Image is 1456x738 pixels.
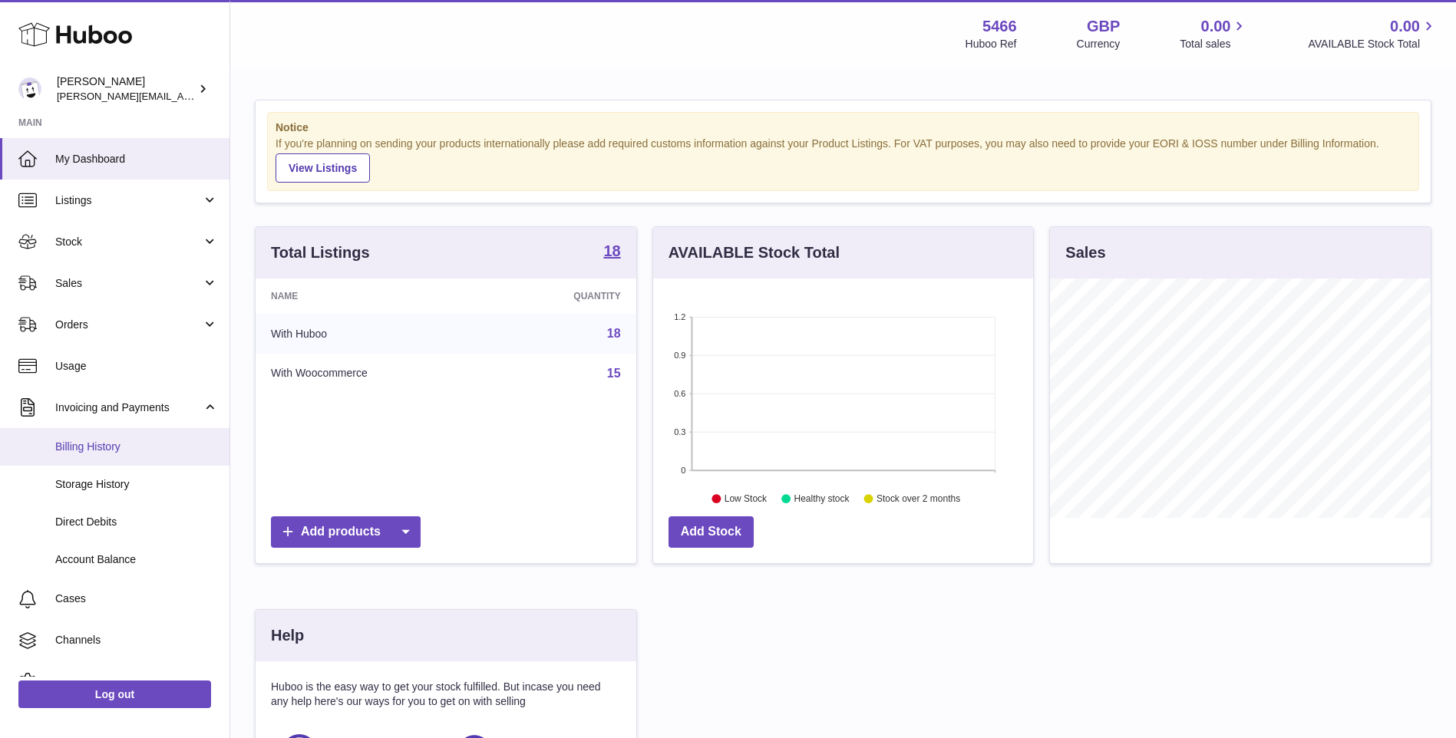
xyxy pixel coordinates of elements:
td: With Woocommerce [256,354,492,394]
text: Healthy stock [794,493,850,504]
span: Sales [55,276,202,291]
h3: Total Listings [271,242,370,263]
span: Cases [55,591,218,606]
span: Account Balance [55,552,218,567]
strong: 18 [603,243,620,259]
a: 15 [607,367,621,380]
div: If you're planning on sending your products internationally please add required customs informati... [276,137,1411,183]
text: 0 [681,466,685,475]
text: 1.2 [674,312,685,321]
span: My Dashboard [55,152,218,166]
span: [PERSON_NAME][EMAIL_ADDRESS][DOMAIN_NAME] [57,90,308,102]
p: Huboo is the easy way to get your stock fulfilled. But incase you need any help here's our ways f... [271,680,621,709]
text: 0.3 [674,427,685,437]
span: Listings [55,193,202,208]
span: Total sales [1180,37,1248,51]
h3: Help [271,625,304,646]
span: Stock [55,235,202,249]
text: 0.6 [674,389,685,398]
h3: AVAILABLE Stock Total [669,242,840,263]
a: 18 [603,243,620,262]
span: Invoicing and Payments [55,400,202,415]
th: Name [256,278,492,314]
span: Settings [55,674,218,689]
text: Low Stock [725,493,768,504]
div: Currency [1077,37,1121,51]
a: Add Stock [669,516,754,548]
div: Huboo Ref [966,37,1017,51]
text: 0.9 [674,351,685,360]
a: Log out [18,680,211,708]
span: Storage History [55,477,218,492]
span: Usage [55,359,218,374]
span: 0.00 [1390,16,1420,37]
a: Add products [271,516,421,548]
a: 0.00 AVAILABLE Stock Total [1308,16,1438,51]
img: thomas@sugaring.london [18,77,41,100]
strong: 5466 [982,16,1017,37]
a: 18 [607,327,621,340]
div: [PERSON_NAME] [57,74,195,104]
a: View Listings [276,153,370,183]
td: With Huboo [256,314,492,354]
span: Billing History [55,440,218,454]
h3: Sales [1065,242,1105,263]
span: Direct Debits [55,515,218,529]
span: 0.00 [1201,16,1231,37]
strong: GBP [1087,16,1120,37]
span: Channels [55,633,218,647]
strong: Notice [276,120,1411,135]
span: Orders [55,318,202,332]
span: AVAILABLE Stock Total [1308,37,1438,51]
th: Quantity [492,278,636,314]
text: Stock over 2 months [877,493,960,504]
a: 0.00 Total sales [1180,16,1248,51]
